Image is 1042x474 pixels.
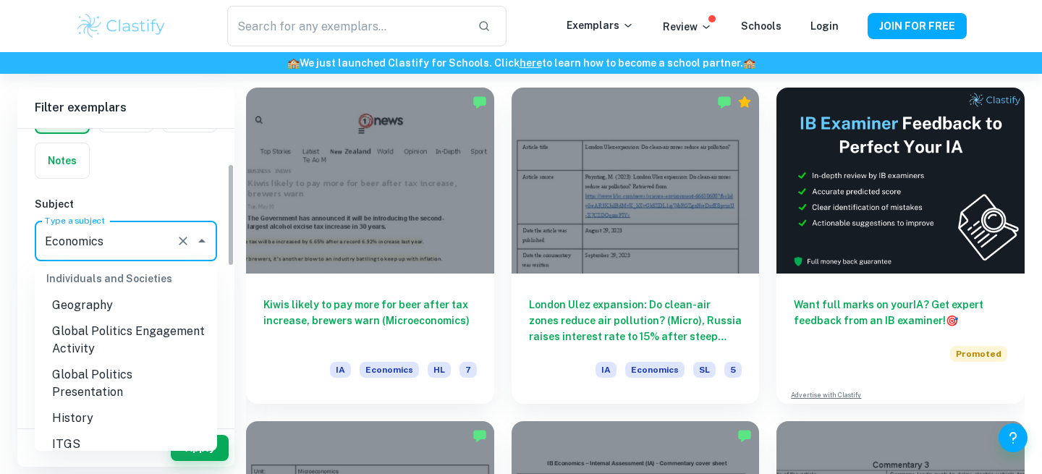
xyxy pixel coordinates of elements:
[950,346,1007,362] span: Promoted
[741,20,781,32] a: Schools
[776,88,1025,274] img: Thumbnail
[360,362,419,378] span: Economics
[35,143,89,178] button: Notes
[743,57,755,69] span: 🏫
[625,362,685,378] span: Economics
[868,13,967,39] button: JOIN FOR FREE
[567,17,634,33] p: Exemplars
[35,405,217,431] li: History
[75,12,167,41] img: Clastify logo
[737,95,752,109] div: Premium
[35,196,217,212] h6: Subject
[596,362,617,378] span: IA
[473,95,487,109] img: Marked
[173,231,193,251] button: Clear
[35,362,217,405] li: Global Politics Presentation
[473,428,487,443] img: Marked
[35,261,217,296] div: Individuals and Societies
[693,362,716,378] span: SL
[35,318,217,362] li: Global Politics Engagement Activity
[810,20,839,32] a: Login
[791,390,861,400] a: Advertise with Clastify
[3,55,1039,71] h6: We just launched Clastify for Schools. Click to learn how to become a school partner.
[35,431,217,457] li: ITGS
[45,214,105,227] label: Type a subject
[794,297,1007,329] h6: Want full marks on your IA ? Get expert feedback from an IB examiner!
[776,88,1025,404] a: Want full marks on yourIA? Get expert feedback from an IB examiner!PromotedAdvertise with Clastify
[192,231,212,251] button: Close
[246,88,494,404] a: Kiwis likely to pay more for beer after tax increase, brewers warn (Microeconomics)IAEconomicsHL7
[520,57,542,69] a: here
[717,95,732,109] img: Marked
[737,428,752,443] img: Marked
[227,6,466,46] input: Search for any exemplars...
[17,88,234,128] h6: Filter exemplars
[428,362,451,378] span: HL
[999,423,1028,452] button: Help and Feedback
[663,19,712,35] p: Review
[459,362,477,378] span: 7
[330,362,351,378] span: IA
[263,297,477,344] h6: Kiwis likely to pay more for beer after tax increase, brewers warn (Microeconomics)
[35,292,217,318] li: Geography
[529,297,742,344] h6: London Ulez expansion: Do clean-air zones reduce air pollution? (Micro), Russia raises interest r...
[287,57,300,69] span: 🏫
[512,88,760,404] a: London Ulez expansion: Do clean-air zones reduce air pollution? (Micro), Russia raises interest r...
[946,315,958,326] span: 🎯
[724,362,742,378] span: 5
